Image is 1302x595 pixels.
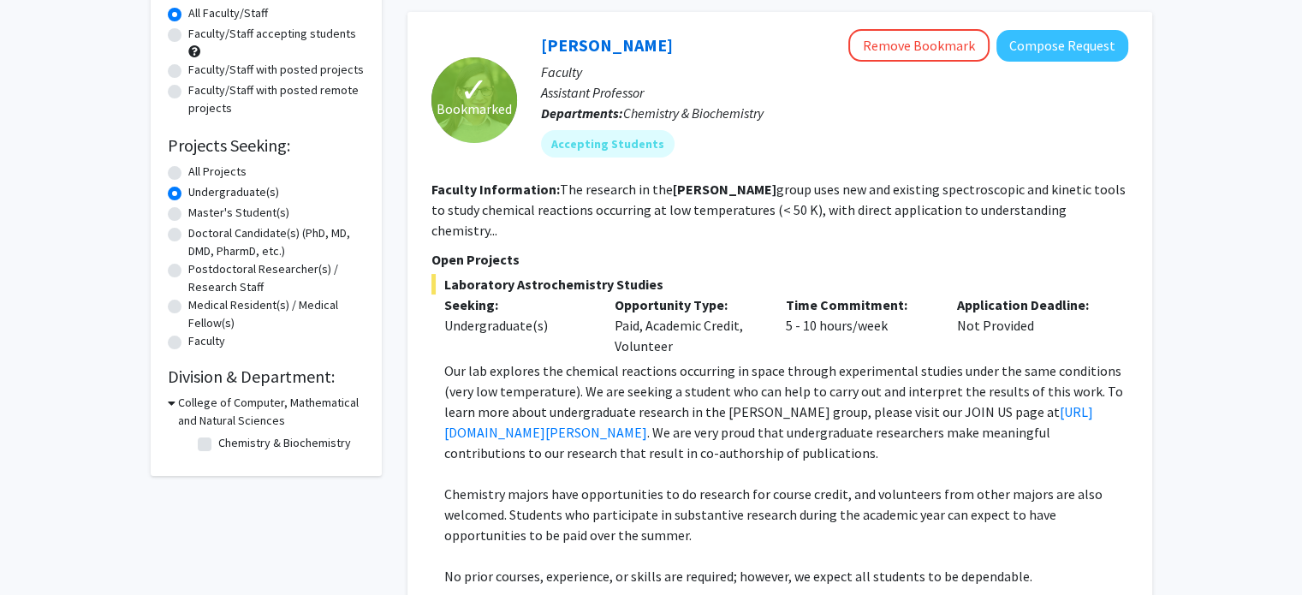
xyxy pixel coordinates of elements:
[444,315,590,336] div: Undergraduate(s)
[602,295,773,356] div: Paid, Academic Credit, Volunteer
[188,163,247,181] label: All Projects
[188,81,365,117] label: Faculty/Staff with posted remote projects
[431,181,1126,239] fg-read-more: The research in the group uses new and existing spectroscopic and kinetic tools to study chemical...
[431,249,1128,270] p: Open Projects
[460,81,489,98] span: ✓
[437,98,512,119] span: Bookmarked
[848,29,990,62] button: Remove Bookmark
[168,366,365,387] h2: Division & Department:
[178,394,365,430] h3: College of Computer, Mathematical and Natural Sciences
[13,518,73,582] iframe: Chat
[541,34,673,56] a: [PERSON_NAME]
[444,295,590,315] p: Seeking:
[673,181,776,198] b: [PERSON_NAME]
[541,104,623,122] b: Departments:
[188,183,279,201] label: Undergraduate(s)
[188,332,225,350] label: Faculty
[786,295,931,315] p: Time Commitment:
[773,295,944,356] div: 5 - 10 hours/week
[188,4,268,22] label: All Faculty/Staff
[944,295,1115,356] div: Not Provided
[541,62,1128,82] p: Faculty
[444,360,1128,463] p: Our lab explores the chemical reactions occurring in space through experimental studies under the...
[168,135,365,156] h2: Projects Seeking:
[431,274,1128,295] span: Laboratory Astrochemistry Studies
[541,82,1128,103] p: Assistant Professor
[188,25,356,43] label: Faculty/Staff accepting students
[188,204,289,222] label: Master's Student(s)
[431,181,560,198] b: Faculty Information:
[444,566,1128,586] p: No prior courses, experience, or skills are required; however, we expect all students to be depen...
[218,434,351,452] label: Chemistry & Biochemistry
[188,61,364,79] label: Faculty/Staff with posted projects
[957,295,1103,315] p: Application Deadline:
[541,130,675,158] mat-chip: Accepting Students
[188,260,365,296] label: Postdoctoral Researcher(s) / Research Staff
[444,484,1128,545] p: Chemistry majors have opportunities to do research for course credit, and volunteers from other m...
[188,296,365,332] label: Medical Resident(s) / Medical Fellow(s)
[615,295,760,315] p: Opportunity Type:
[623,104,764,122] span: Chemistry & Biochemistry
[996,30,1128,62] button: Compose Request to Leah Dodson
[188,224,365,260] label: Doctoral Candidate(s) (PhD, MD, DMD, PharmD, etc.)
